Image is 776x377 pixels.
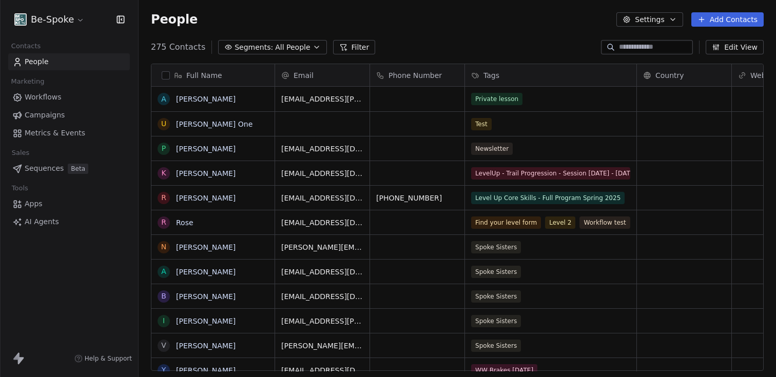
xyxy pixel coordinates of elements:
span: Spoke Sisters [471,266,521,278]
span: Country [655,70,684,81]
span: Be-Spoke [31,13,74,26]
span: [PERSON_NAME][EMAIL_ADDRESS][DOMAIN_NAME] [281,341,363,351]
span: Workflow test [579,216,630,229]
div: A [161,266,166,277]
span: All People [275,42,310,53]
span: [EMAIL_ADDRESS][DOMAIN_NAME] [281,267,363,277]
button: Settings [616,12,683,27]
span: [EMAIL_ADDRESS][PERSON_NAME][DOMAIN_NAME] [281,94,363,104]
div: A [161,94,166,105]
span: [EMAIL_ADDRESS][DOMAIN_NAME] [281,144,363,154]
div: Full Name [151,64,275,86]
div: R [161,217,166,228]
span: [EMAIL_ADDRESS][DOMAIN_NAME] [281,168,363,178]
span: Campaigns [25,110,65,121]
a: Campaigns [8,107,130,124]
span: Test [471,118,492,130]
span: People [151,12,198,27]
span: AI Agents [25,216,59,227]
a: [PERSON_NAME] [176,95,236,103]
span: Sales [7,145,34,161]
span: Beta [68,164,88,174]
a: [PERSON_NAME] [176,145,236,153]
span: Marketing [7,74,49,89]
div: Tags [465,64,636,86]
a: People [8,53,130,70]
div: R [161,192,166,203]
span: Spoke Sisters [471,340,521,352]
span: [PERSON_NAME][EMAIL_ADDRESS][PERSON_NAME][DOMAIN_NAME] [281,242,363,252]
img: Facebook%20profile%20picture.png [14,13,27,26]
span: Level 2 [545,216,575,229]
iframe: Intercom live chat [741,342,766,367]
div: B [161,291,166,302]
span: [EMAIL_ADDRESS][DOMAIN_NAME] [281,217,363,228]
span: Spoke Sisters [471,290,521,303]
span: Contacts [7,38,45,54]
div: grid [151,87,275,371]
a: [PERSON_NAME] [176,268,236,276]
span: Spoke Sisters [471,241,521,253]
span: Full Name [186,70,222,81]
span: Segments: [235,42,273,53]
span: [EMAIL_ADDRESS][DOMAIN_NAME] [281,365,363,375]
span: Level Up Core Skills - Full Program Spring 2025 [471,192,625,204]
span: Sequences [25,163,64,174]
button: Filter [333,40,376,54]
span: Email [294,70,314,81]
span: Apps [25,199,43,209]
a: Metrics & Events [8,125,130,142]
div: P [162,143,166,154]
span: Spoke Sisters [471,315,521,327]
span: Help & Support [85,354,132,363]
div: Y [162,365,166,375]
a: [PERSON_NAME] [176,292,236,301]
span: Metrics & Events [25,128,85,138]
span: LevelUp - Trail Progression - Session [DATE] - [DATE] [471,167,630,180]
a: [PERSON_NAME] [176,317,236,325]
span: Tags [483,70,499,81]
div: V [161,340,166,351]
a: [PERSON_NAME] One [176,120,253,128]
button: Be-Spoke [12,11,87,28]
a: [PERSON_NAME] [176,169,236,177]
span: [EMAIL_ADDRESS][DOMAIN_NAME] [281,291,363,302]
div: I [163,315,165,326]
span: Find your level form [471,216,541,229]
span: Phone Number [389,70,442,81]
span: 275 Contacts [151,41,205,53]
a: [PERSON_NAME] [176,194,236,202]
span: Tools [7,181,32,196]
a: [PERSON_NAME] [176,342,236,350]
a: SequencesBeta [8,160,130,177]
span: People [25,56,49,67]
div: U [161,118,166,129]
a: [PERSON_NAME] [176,243,236,251]
div: Email [275,64,370,86]
a: AI Agents [8,213,130,230]
span: WW Brakes [DATE] [471,364,537,376]
div: N [161,242,166,252]
span: Private lesson [471,93,522,105]
button: Edit View [706,40,764,54]
span: [PHONE_NUMBER] [376,193,458,203]
span: Newsletter [471,143,513,155]
div: Phone Number [370,64,464,86]
button: Add Contacts [691,12,764,27]
a: [PERSON_NAME] [176,366,236,374]
a: Rose [176,219,193,227]
div: K [161,168,166,178]
span: Workflows [25,92,62,103]
a: Apps [8,195,130,212]
a: Help & Support [74,354,132,363]
span: [EMAIL_ADDRESS][PERSON_NAME][DOMAIN_NAME] [281,316,363,326]
div: Country [637,64,731,86]
a: Workflows [8,89,130,106]
span: [EMAIL_ADDRESS][DOMAIN_NAME] [281,193,363,203]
